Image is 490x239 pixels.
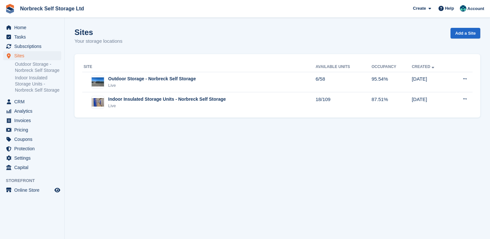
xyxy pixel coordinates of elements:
span: Protection [14,144,53,153]
span: Help [445,5,454,12]
a: menu [3,51,61,60]
div: Outdoor Storage - Norbreck Self Storage [108,75,196,82]
span: Create [413,5,426,12]
span: Coupons [14,135,53,144]
a: menu [3,125,61,134]
span: Pricing [14,125,53,134]
a: Created [412,64,435,69]
a: Add a Site [450,28,480,39]
span: Account [467,6,484,12]
span: Online Store [14,186,53,195]
a: menu [3,32,61,41]
span: Home [14,23,53,32]
a: menu [3,116,61,125]
img: stora-icon-8386f47178a22dfd0bd8f6a31ec36ba5ce8667c1dd55bd0f319d3a0aa187defe.svg [5,4,15,14]
a: menu [3,135,61,144]
a: menu [3,97,61,106]
td: 95.54% [371,72,412,92]
span: Capital [14,163,53,172]
a: menu [3,154,61,163]
td: [DATE] [412,92,450,112]
img: Image of Outdoor Storage - Norbreck Self Storage site [92,77,104,87]
span: Tasks [14,32,53,41]
td: 6/58 [316,72,372,92]
th: Available Units [316,62,372,72]
h1: Sites [74,28,122,37]
img: Image of Indoor Insulated Storage Units - Norbreck Self Storage site [92,98,104,107]
span: Settings [14,154,53,163]
a: menu [3,23,61,32]
span: CRM [14,97,53,106]
span: Subscriptions [14,42,53,51]
td: [DATE] [412,72,450,92]
a: menu [3,144,61,153]
span: Analytics [14,107,53,116]
td: 18/109 [316,92,372,112]
a: menu [3,107,61,116]
img: Sally King [460,5,466,12]
a: menu [3,42,61,51]
th: Occupancy [371,62,412,72]
a: Preview store [53,186,61,194]
div: Live [108,82,196,89]
a: Indoor Insulated Storage Units - Norbreck Self Storage [15,75,61,93]
span: Storefront [6,177,64,184]
div: Live [108,103,226,109]
a: menu [3,163,61,172]
div: Indoor Insulated Storage Units - Norbreck Self Storage [108,96,226,103]
span: Invoices [14,116,53,125]
p: Your storage locations [74,38,122,45]
a: Outdoor Storage - Norbreck Self Storage [15,61,61,74]
a: menu [3,186,61,195]
a: Norbreck Self Storage Ltd [17,3,86,14]
span: Sites [14,51,53,60]
th: Site [82,62,316,72]
td: 87.51% [371,92,412,112]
